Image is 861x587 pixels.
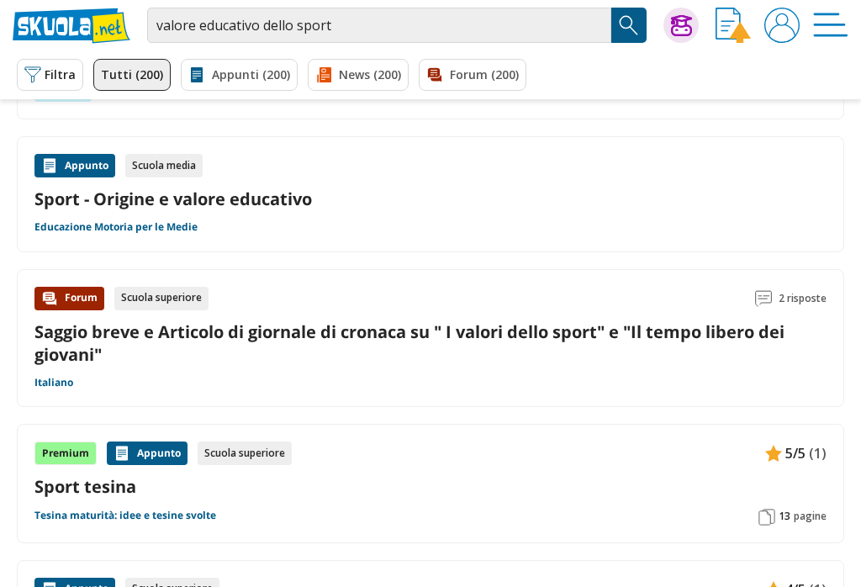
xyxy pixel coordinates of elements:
img: Commenti lettura [755,290,772,307]
span: 2 risposte [779,287,827,310]
a: Tutti (200) [93,59,171,91]
img: Forum filtro contenuto [426,66,443,83]
a: Educazione Motoria per le Medie [34,220,198,234]
a: Sport tesina [34,475,827,498]
img: Invia appunto [716,8,751,43]
img: Pagine [758,509,775,526]
img: Appunti contenuto [114,445,130,462]
div: Appunto [107,442,188,465]
div: Appunto [34,154,115,177]
a: Saggio breve e Articolo di giornale di cronaca su " I valori dello sport" e "Il tempo libero dei ... [34,320,784,366]
img: Appunti contenuto [41,157,58,174]
img: Chiedi Tutor AI [671,15,692,36]
img: Cerca appunti, riassunti o versioni [616,13,642,38]
span: pagine [794,510,827,523]
img: Appunti filtro contenuto [188,66,205,83]
div: Premium [34,442,97,465]
button: Search Button [611,8,647,43]
span: 5/5 [785,442,806,464]
div: Scuola superiore [198,442,292,465]
button: Filtra [17,59,83,91]
a: Sport - Origine e valore educativo [34,188,827,210]
span: (1) [809,442,827,464]
a: Appunti (200) [181,59,298,91]
a: News (200) [308,59,409,91]
img: Filtra filtri mobile [24,66,41,83]
img: Forum contenuto [41,290,58,307]
img: Menù [813,8,848,43]
input: Cerca appunti, riassunti o versioni [147,8,611,43]
img: User avatar [764,8,800,43]
img: Appunti contenuto [765,445,782,462]
a: Tesina maturità: idee e tesine svolte [34,509,216,522]
div: Scuola media [125,154,203,177]
a: Forum (200) [419,59,526,91]
div: Forum [34,287,104,310]
span: 13 [779,510,790,523]
a: Italiano [34,376,73,389]
div: Scuola superiore [114,287,209,310]
img: News filtro contenuto [315,66,332,83]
